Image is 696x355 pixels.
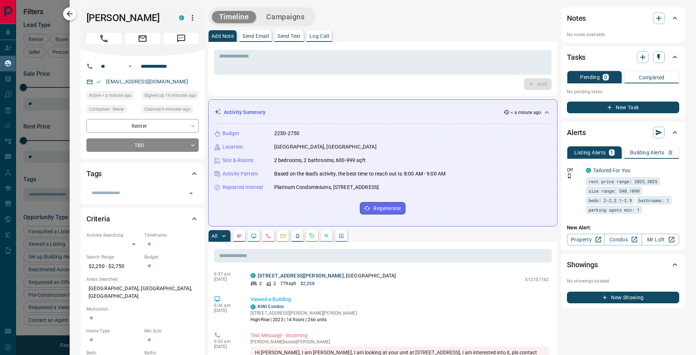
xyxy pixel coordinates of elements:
[214,106,551,119] div: Activity Summary< a minute ago
[567,48,679,66] div: Tasks
[236,233,242,239] svg: Notes
[295,233,300,239] svg: Listing Alerts
[89,106,124,113] span: Contacted - Never
[604,75,607,80] p: 0
[567,173,572,178] svg: Push Notification Only
[567,124,679,141] div: Alerts
[604,234,642,245] a: Condos
[274,170,446,178] p: Based on the lead's activity, the best time to reach out is: 8:00 AM - 9:00 AM
[144,328,199,334] p: Min Size:
[310,33,329,39] p: Log Call
[338,233,344,239] svg: Agent Actions
[89,92,132,99] span: Active < a minute ago
[86,165,199,182] div: Tags
[250,304,256,309] div: condos.ca
[86,306,199,312] p: Motivation:
[593,167,630,173] a: Tailored For You
[211,33,234,39] p: Add Note
[638,197,669,204] span: bathrooms: 1
[242,33,269,39] p: Send Email
[211,233,217,238] p: All
[588,206,639,213] span: parking spots min: 1
[588,187,639,194] span: size range: 540,1098
[222,170,258,178] p: Activity Pattern
[567,12,586,24] h2: Notes
[125,33,160,44] span: Email
[86,276,199,283] p: Areas Searched:
[567,102,679,113] button: New Task
[639,75,665,80] p: Completed
[86,12,168,24] h1: [PERSON_NAME]
[86,210,199,228] div: Criteria
[86,260,141,272] p: $2,250 - $2,750
[86,91,138,102] div: Fri Aug 15 2025
[86,254,141,260] p: Search Range:
[274,184,379,191] p: Platinum Condominiums, [STREET_ADDRESS]
[580,75,600,80] p: Pending
[574,150,606,155] p: Listing Alerts
[86,33,121,44] span: Call
[642,234,679,245] a: Mr.Loft
[222,130,239,137] p: Budget
[96,79,101,84] svg: Email Verified
[567,292,679,303] button: New Showing
[610,150,613,155] p: 1
[186,188,196,198] button: Open
[214,303,240,308] p: 9:36 am
[86,138,199,152] div: TBD
[86,232,141,238] p: Actively Searching:
[324,233,330,239] svg: Opportunities
[86,168,102,180] h2: Tags
[567,256,679,273] div: Showings
[567,259,598,271] h2: Showings
[567,278,679,284] p: No showings booked
[142,91,199,102] div: Fri Aug 15 2025
[630,150,665,155] p: Building Alerts
[144,232,199,238] p: Timeframe:
[86,119,199,133] div: Renter
[251,233,257,239] svg: Lead Browsing Activity
[106,79,188,84] a: [EMAIL_ADDRESS][DOMAIN_NAME]
[86,328,141,334] p: Home Type:
[567,51,586,63] h2: Tasks
[274,130,299,137] p: 2250-2750
[144,92,196,99] span: Signed up 14 minutes ago
[214,344,240,349] p: [DATE]
[224,109,265,116] p: Activity Summary
[258,272,396,280] p: , [GEOGRAPHIC_DATA]
[567,86,679,97] p: No pending tasks
[258,273,344,279] a: [STREET_ADDRESS][PERSON_NAME]
[259,280,262,287] p: 2
[126,62,135,71] button: Open
[164,33,199,44] span: Message
[273,280,276,287] p: 2
[280,280,296,287] p: 779 sqft
[86,283,199,302] p: [GEOGRAPHIC_DATA], [GEOGRAPHIC_DATA], [GEOGRAPHIC_DATA]
[300,280,315,287] p: $2,250
[567,234,604,245] a: Property
[588,197,632,204] span: beds: 2-2,2.1-2.9
[250,296,549,303] p: Viewed a Building
[214,272,240,277] p: 9:37 am
[567,31,679,38] p: No notes available
[360,202,405,214] button: Regenerate
[86,213,110,225] h2: Criteria
[222,157,254,164] p: Size & Rooms
[250,273,256,278] div: condos.ca
[277,33,301,39] p: Send Text
[142,105,199,115] div: Fri Aug 15 2025
[250,310,357,316] p: [STREET_ADDRESS][PERSON_NAME][PERSON_NAME]
[222,184,263,191] p: Repeated Interest
[214,339,240,344] p: 9:33 am
[250,332,549,339] p: Text Message - Incoming
[309,233,315,239] svg: Requests
[250,316,357,323] p: High-Rise | 2023 | 14 floors | 266 units
[258,304,284,309] a: KiWi Condos
[250,339,549,344] p: [PERSON_NAME] texted [PERSON_NAME]
[588,178,657,185] span: rent price range: 2025,3025
[259,11,312,23] button: Campaigns
[222,143,243,151] p: Location
[280,233,286,239] svg: Emails
[179,15,184,20] div: condos.ca
[265,233,271,239] svg: Calls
